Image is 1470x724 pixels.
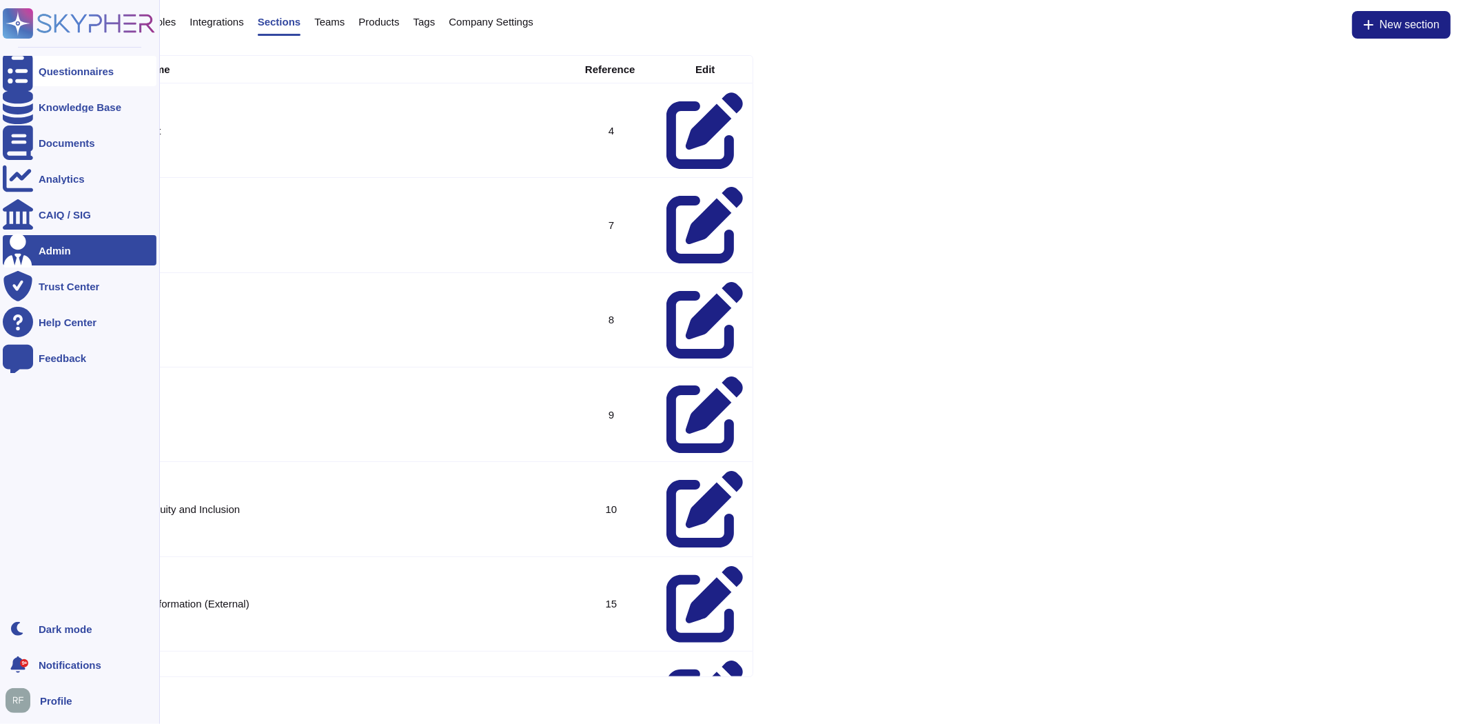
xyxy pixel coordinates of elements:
td: 7 [577,178,646,272]
a: Help Center [3,307,156,337]
div: Knowledge Base [39,102,121,112]
div: Dark mode [39,624,92,634]
a: Trust Center [3,271,156,301]
a: Admin [3,235,156,265]
div: Questionnaires [39,66,114,77]
span: Sections [258,17,301,27]
button: user [3,685,40,716]
div: CAIQ / SIG [39,210,91,220]
span: Notifications [39,660,101,670]
td: 10 [577,462,646,556]
div: 9+ [20,659,28,667]
div: Trust Center [39,281,99,292]
span: Integrations [190,17,243,27]
a: Knowledge Base [3,92,156,122]
button: New section [1352,11,1451,39]
td: 8 [577,273,646,367]
th: Section name [94,56,564,83]
div: Reference [585,64,635,74]
span: Products [358,17,399,27]
span: Profile [40,696,72,706]
a: Analytics [3,163,156,194]
td: Environment [94,83,564,177]
td: 15 [577,557,646,651]
td: Diversity, Equity and Inclusion [94,462,564,556]
div: Admin [39,245,71,256]
span: Roles [150,17,176,27]
a: Questionnaires [3,56,156,86]
a: Feedback [3,343,156,373]
span: Company Settings [449,17,533,27]
td: Reporting [94,368,564,461]
div: Help Center [39,317,96,328]
div: Feedback [39,353,86,363]
td: 9 [577,368,646,461]
div: Documents [39,138,95,148]
td: Ethics [94,178,564,272]
a: CAIQ / SIG [3,199,156,230]
td: CSR [94,273,564,367]
div: Analytics [39,174,85,184]
a: Documents [3,128,156,158]
th: Edit [658,56,752,83]
td: 4 [577,83,646,177]
td: Company Information (External) [94,557,564,651]
img: user [6,688,30,713]
span: Tags [414,17,436,27]
span: New section [1380,19,1440,30]
span: Teams [314,17,345,27]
